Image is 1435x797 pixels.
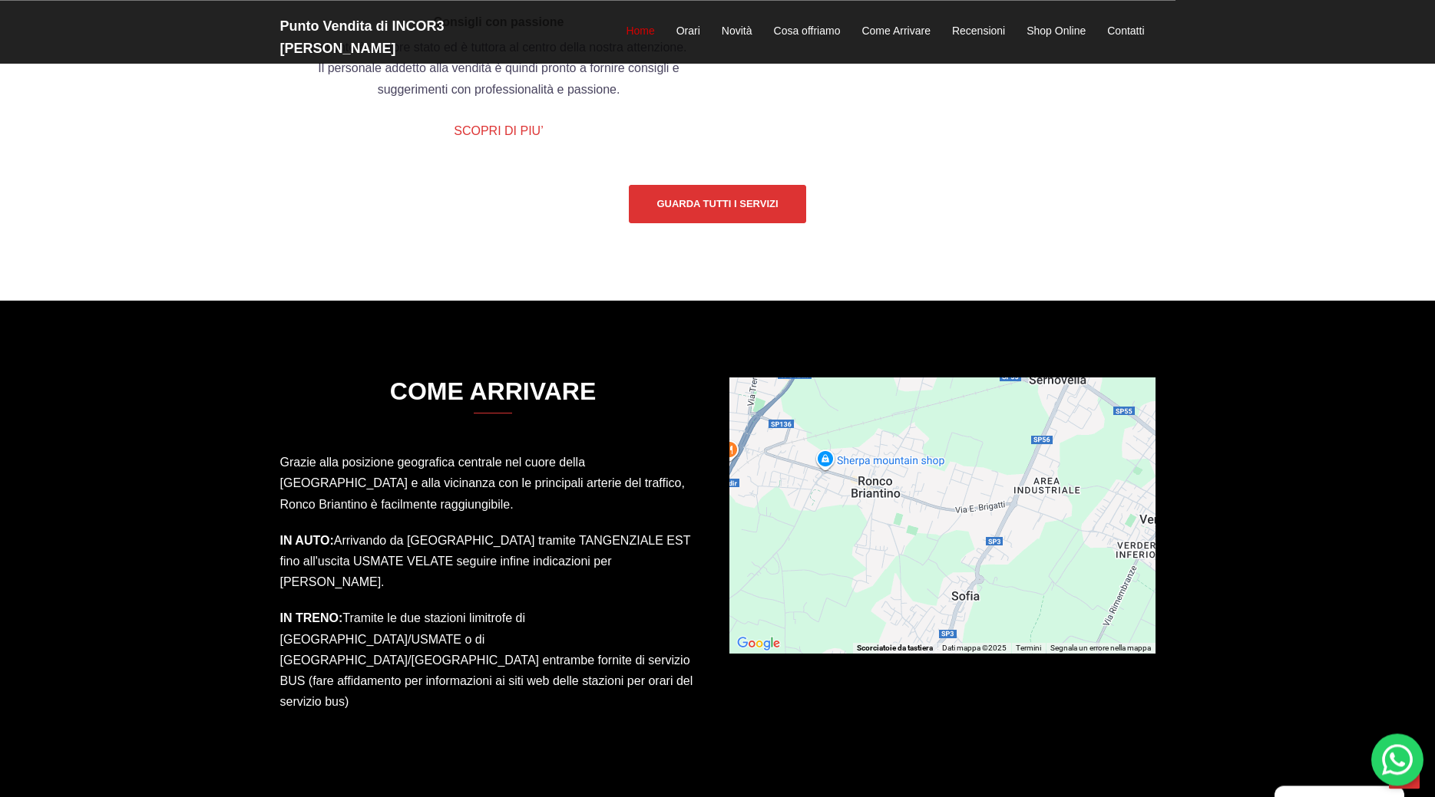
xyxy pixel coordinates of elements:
[454,124,543,137] a: SCOPRI DI PIU’
[722,22,752,41] a: Novità
[676,22,700,41] a: Orari
[280,611,343,624] strong: IN TRENO:
[626,22,654,41] a: Home
[1027,22,1086,41] a: Shop Online
[1050,644,1151,652] a: Segnala un errore nella mappa
[861,22,930,41] a: Come Arrivare
[292,58,706,99] p: Il personale addetto alla vendità è quindi pronto a fornire consigli e suggerimenti con professio...
[857,643,933,654] button: Scorciatoie da tastiera
[1107,22,1144,41] a: Contatti
[1016,644,1041,652] a: Termini (si apre in una nuova scheda)
[280,15,557,60] h2: Punto Vendita di INCOR3 [PERSON_NAME]
[280,608,706,712] p: Tramite le due stazioni limitrofe di [GEOGRAPHIC_DATA]/USMATE o di [GEOGRAPHIC_DATA]/[GEOGRAPHIC_...
[952,22,1005,41] a: Recensioni
[280,377,706,413] h3: COME ARRIVARE
[1371,733,1423,785] div: 'Hai
[733,634,784,654] a: Visualizza questa zona in Google Maps (in una nuova finestra)
[280,534,334,547] strong: IN AUTO:
[280,452,706,515] p: Grazie alla posizione geografica centrale nel cuore della [GEOGRAPHIC_DATA] e alla vicinanza con ...
[733,634,784,654] img: Google
[629,185,805,223] a: Guarda tutti i servizi
[280,530,706,593] p: Arrivando da [GEOGRAPHIC_DATA] tramite TANGENZIALE EST fino all'uscita USMATE VELATE seguire infi...
[942,644,1007,652] span: Dati mappa ©2025
[774,22,841,41] a: Cosa offriamo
